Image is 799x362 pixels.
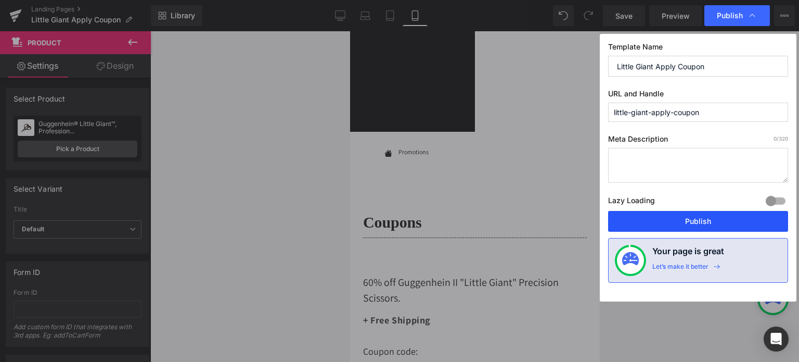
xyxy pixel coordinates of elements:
[622,252,639,269] img: onboarding-status.svg
[13,243,237,274] p: 60% off Guggenhein II "Little Giant" Precision Scissors.
[608,42,788,56] label: Template Name
[48,116,79,126] p: Promotions
[13,283,81,295] strong: + Free Shipping
[774,135,788,142] span: /320
[774,135,777,142] span: 0
[652,263,708,276] div: Let’s make it better
[652,245,724,263] h4: Your page is great
[13,182,72,199] strong: Coupons
[608,89,788,103] label: URL and Handle
[717,11,743,20] span: Publish
[13,313,237,327] p: Coupon code:
[608,194,655,211] label: Lazy Loading
[608,211,788,232] button: Publish
[764,327,789,352] div: Open Intercom Messenger
[608,134,788,148] label: Meta Description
